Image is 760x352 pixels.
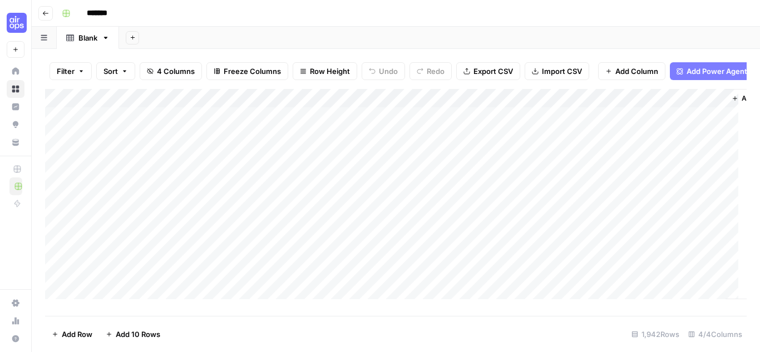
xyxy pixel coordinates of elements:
button: Filter [50,62,92,80]
div: Blank [78,32,97,43]
button: Add Column [598,62,665,80]
img: Cohort 5 Logo [7,13,27,33]
button: Row Height [293,62,357,80]
span: Freeze Columns [224,66,281,77]
span: Add Power Agent [687,66,747,77]
span: Sort [103,66,118,77]
span: Import CSV [542,66,582,77]
a: Opportunities [7,116,24,133]
a: Home [7,62,24,80]
button: Add 10 Rows [99,325,167,343]
button: Add Row [45,325,99,343]
button: Import CSV [525,62,589,80]
span: Filter [57,66,75,77]
button: Undo [362,62,405,80]
a: Insights [7,98,24,116]
span: 4 Columns [157,66,195,77]
span: Redo [427,66,445,77]
button: Help + Support [7,330,24,348]
div: 1,942 Rows [627,325,684,343]
span: Row Height [310,66,350,77]
span: Undo [379,66,398,77]
a: Browse [7,80,24,98]
span: Add Row [62,329,92,340]
a: Settings [7,294,24,312]
div: 4/4 Columns [684,325,747,343]
span: Add Column [615,66,658,77]
button: Freeze Columns [206,62,288,80]
button: Workspace: Cohort 5 [7,9,24,37]
button: Add Power Agent [670,62,754,80]
a: Usage [7,312,24,330]
button: Sort [96,62,135,80]
button: Export CSV [456,62,520,80]
button: 4 Columns [140,62,202,80]
span: Export CSV [473,66,513,77]
a: Your Data [7,133,24,151]
span: Add 10 Rows [116,329,160,340]
button: Redo [409,62,452,80]
a: Blank [57,27,119,49]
